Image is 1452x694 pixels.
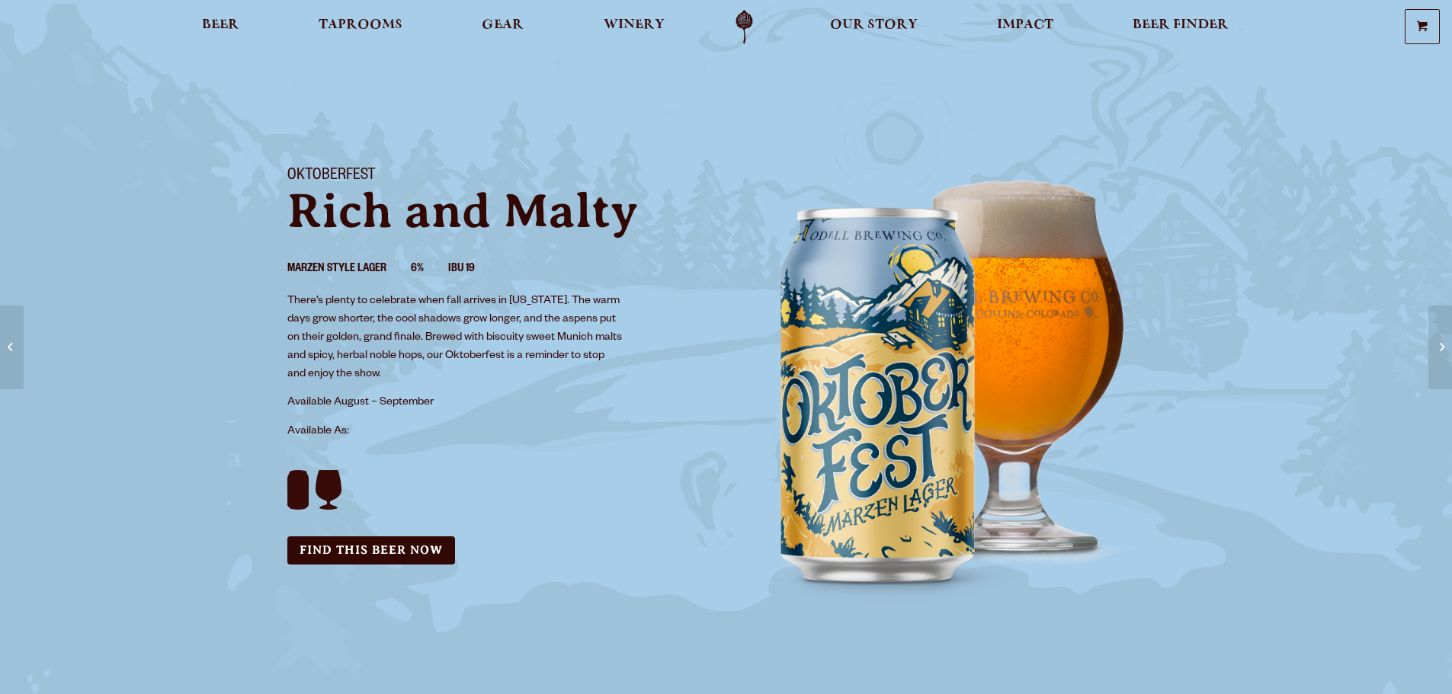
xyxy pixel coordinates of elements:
[287,167,708,187] h1: Oktoberfest
[820,10,928,44] a: Our Story
[1133,19,1229,31] span: Beer Finder
[604,19,665,31] span: Winery
[287,536,455,564] a: Find this Beer Now
[192,10,249,44] a: Beer
[411,260,448,280] li: 6%
[448,260,499,280] li: IBU 19
[287,394,624,412] p: Available August – September
[202,19,239,31] span: Beer
[716,10,773,44] a: Odell Home
[319,19,402,31] span: Taprooms
[987,10,1063,44] a: Impact
[472,10,534,44] a: Gear
[287,187,708,235] p: Rich and Malty
[1123,10,1239,44] a: Beer Finder
[287,423,708,441] p: Available As:
[997,19,1053,31] span: Impact
[287,293,624,384] p: There’s plenty to celebrate when fall arrives in [US_STATE]. The warm days grow shorter, the cool...
[726,149,1184,606] img: Image of can and pour
[830,19,918,31] span: Our Story
[287,260,411,280] li: Marzen Style Lager
[594,10,675,44] a: Winery
[482,19,524,31] span: Gear
[309,10,412,44] a: Taprooms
